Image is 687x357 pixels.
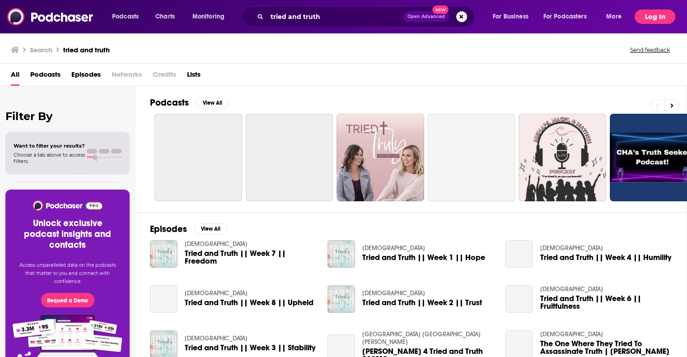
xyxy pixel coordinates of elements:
div: Search podcasts, credits, & more... [251,6,483,27]
a: Lists [187,67,201,86]
p: Access unparalleled data on the podcasts that matter to you and connect with confidence. [16,261,119,286]
a: Centerway Church [185,289,248,297]
button: open menu [600,9,633,24]
a: Charts [150,9,180,24]
a: Tried and Truth || Week 4 || Humility [505,240,533,268]
span: More [606,10,622,23]
span: Credits [153,67,176,86]
button: Open AdvancedNew [403,11,449,22]
span: Networks [112,67,142,86]
span: Monitoring [192,10,224,23]
a: Centerway Church [540,244,603,252]
h2: Episodes [150,223,187,235]
a: Tried and Truth || Week 1 || Hope [362,254,485,261]
a: Podcasts [30,67,61,86]
span: New [432,5,449,14]
button: Send feedback [627,46,673,54]
button: open menu [537,9,600,24]
span: Charts [155,10,175,23]
a: Centerway Church [185,334,248,342]
img: Tried and Truth || Week 1 || Hope [327,240,355,268]
span: Podcasts [112,10,139,23]
img: Tried and Truth || Week 2 || Trust [327,285,355,313]
button: open menu [486,9,540,24]
button: open menu [186,9,236,24]
h3: Unlock exclusive podcast insights and contacts [16,218,119,250]
span: The One Where They Tried To Assassinate Truth | [PERSON_NAME] [540,340,672,355]
button: Log In [635,9,675,24]
span: Open Advanced [407,14,445,19]
a: Tried and Truth || Week 2 || Trust [362,299,482,306]
a: EpisodesView All [150,223,227,235]
a: Centerway Church [362,244,425,252]
a: Hills Baptist Church [540,330,603,338]
span: For Podcasters [543,10,587,23]
a: All [11,67,19,86]
span: For Business [493,10,528,23]
h3: Search [30,46,52,54]
img: Podchaser - Follow, Share and Rate Podcasts [32,200,103,211]
button: View All [194,223,227,234]
a: Tried and Truth || Week 6 || Fruitfulness [505,285,533,313]
a: Centerway Church [362,289,425,297]
a: Calvary Chapel San Pedro [362,330,481,346]
h3: tried and truth [63,46,110,54]
a: Tried and Truth || Week 8 || Upheld [185,299,313,306]
a: Centerway Church [185,240,248,248]
input: Search podcasts, credits, & more... [267,9,403,24]
img: Podchaser - Follow, Share and Rate Podcasts [7,8,94,25]
button: View All [196,97,229,108]
a: Tried and Truth || Week 7 || Freedom [185,250,317,265]
h2: Filter By [5,110,130,123]
a: Tried and Truth || Week 6 || Fruitfulness [540,295,672,310]
a: The One Where They Tried To Assassinate Truth | Dave Shepherd [540,340,672,355]
h2: Podcasts [150,97,189,108]
a: Tried and Truth || Week 3 || Stability [185,344,316,352]
span: Choose a tab above to access filters. [14,152,85,164]
a: Centerway Church [540,285,603,293]
a: PodcastsView All [150,97,229,108]
a: Tried and Truth || Week 4 || Humility [540,254,671,261]
img: Tried and Truth || Week 7 || Freedom [150,240,178,268]
button: open menu [106,9,150,24]
span: Want to filter your results? [14,143,85,149]
button: Request a Demo [41,293,94,307]
a: Tried and Truth || Week 8 || Upheld [150,285,178,313]
a: Episodes [71,67,101,86]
